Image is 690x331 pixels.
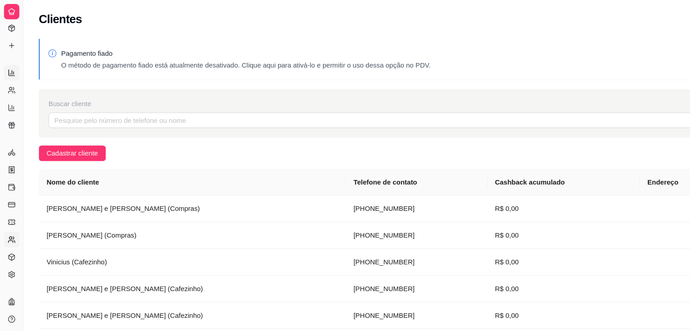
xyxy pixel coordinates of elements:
[598,158,675,183] th: Endereço
[323,258,455,282] td: [PHONE_NUMBER]
[455,208,598,233] td: R$ 0,00
[455,282,598,307] td: R$ 0,00
[57,56,402,65] p: O método de pagamento fiado está atualmente desativado. Clique aqui para ativá-lo e permitir o us...
[36,11,77,25] h2: Clientes
[455,183,598,208] td: R$ 0,00
[455,158,598,183] th: Cashback acumulado
[36,208,323,233] td: [PERSON_NAME] (Compras)
[323,158,455,183] th: Telefone de contato
[45,105,646,120] input: Pesquise pelo número de telefone ou nome
[323,183,455,208] td: [PHONE_NUMBER]
[36,136,99,151] button: Cadastrar cliente
[36,282,323,307] td: [PERSON_NAME] e [PERSON_NAME] (Cafezinho)
[455,233,598,258] td: R$ 0,00
[44,138,92,148] span: Cadastrar cliente
[45,92,666,102] div: Buscar cliente
[36,183,323,208] td: [PERSON_NAME] e [PERSON_NAME] (Compras)
[57,45,402,54] p: Pagamento fiado
[323,233,455,258] td: [PHONE_NUMBER]
[323,282,455,307] td: [PHONE_NUMBER]
[36,158,323,183] th: Nome do cliente
[36,233,323,258] td: Vinicius (Cafezinho)
[36,258,323,282] td: [PERSON_NAME] e [PERSON_NAME] (Cafezinho)
[455,258,598,282] td: R$ 0,00
[653,109,659,116] span: search
[323,208,455,233] td: [PHONE_NUMBER]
